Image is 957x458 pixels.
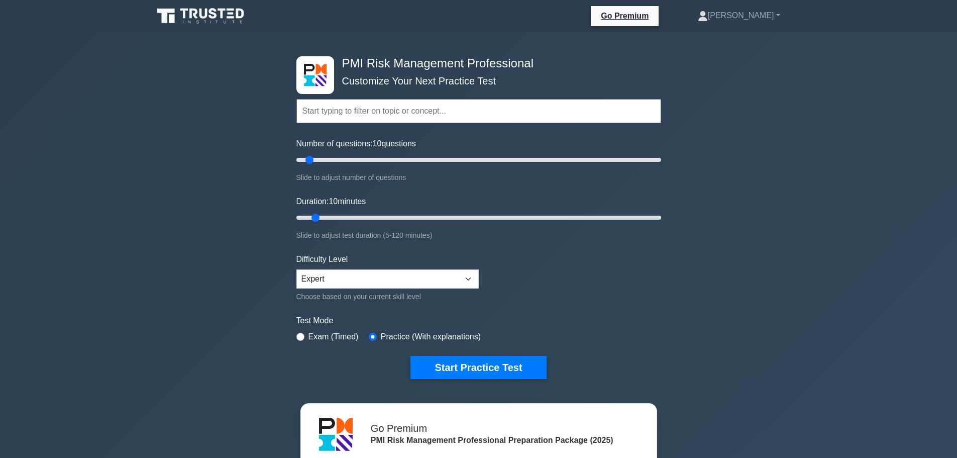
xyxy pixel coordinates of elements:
[296,171,661,184] div: Slide to adjust number of questions
[674,6,804,26] a: [PERSON_NAME]
[296,315,661,327] label: Test Mode
[381,331,481,343] label: Practice (With explanations)
[308,331,359,343] label: Exam (Timed)
[329,197,338,206] span: 10
[296,99,661,123] input: Start typing to filter on topic or concept...
[296,291,479,303] div: Choose based on your current skill level
[296,138,416,150] label: Number of questions: questions
[595,10,655,22] a: Go Premium
[338,56,612,71] h4: PMI Risk Management Professional
[410,356,546,379] button: Start Practice Test
[296,229,661,241] div: Slide to adjust test duration (5-120 minutes)
[296,196,366,208] label: Duration: minutes
[296,253,348,265] label: Difficulty Level
[373,139,382,148] span: 10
